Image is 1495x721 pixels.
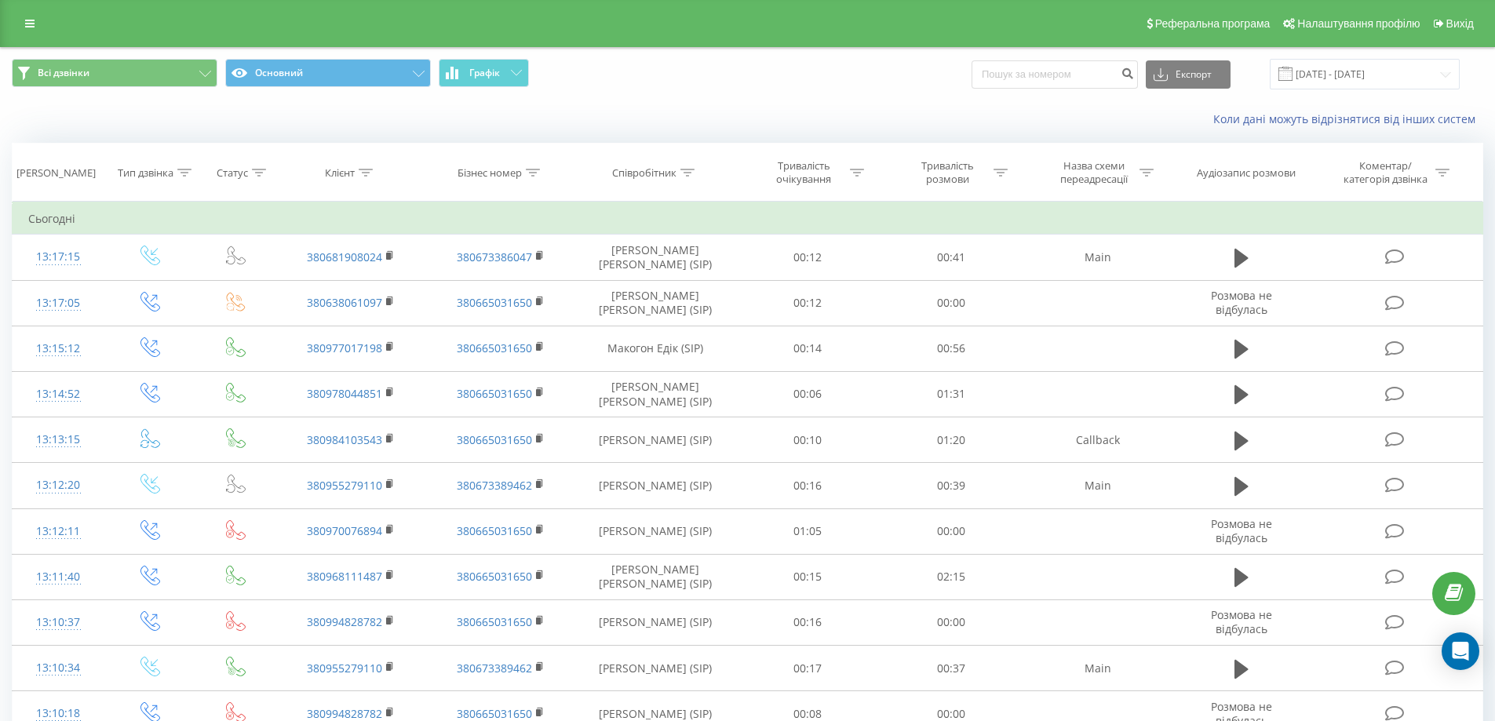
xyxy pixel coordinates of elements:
div: Тривалість очікування [762,159,846,186]
td: 00:00 [880,280,1023,326]
td: 00:06 [736,371,880,417]
a: 380955279110 [307,478,382,493]
a: 380955279110 [307,661,382,675]
div: Статус [217,166,248,180]
button: Всі дзвінки [12,59,217,87]
td: Макогон Едік (SIP) [575,326,736,371]
a: 380673389462 [457,661,532,675]
button: Графік [439,59,529,87]
td: 00:17 [736,646,880,691]
td: [PERSON_NAME] (SIP) [575,646,736,691]
td: [PERSON_NAME] (SIP) [575,463,736,508]
div: 13:17:05 [28,288,89,319]
a: 380665031650 [457,432,532,447]
td: 00:39 [880,463,1023,508]
td: 00:56 [880,326,1023,371]
div: Співробітник [612,166,676,180]
td: 00:12 [736,280,880,326]
td: 01:05 [736,508,880,554]
a: 380994828782 [307,614,382,629]
div: 13:12:20 [28,470,89,501]
td: Callback [1023,417,1172,463]
div: 13:14:52 [28,379,89,410]
a: 380984103543 [307,432,382,447]
span: Графік [469,67,500,78]
div: 13:12:11 [28,516,89,547]
a: Коли дані можуть відрізнятися вiд інших систем [1213,111,1483,126]
a: 380970076894 [307,523,382,538]
td: [PERSON_NAME] (SIP) [575,417,736,463]
a: 380994828782 [307,706,382,721]
div: 13:17:15 [28,242,89,272]
span: Розмова не відбулась [1211,607,1272,636]
div: Тривалість розмови [906,159,990,186]
td: [PERSON_NAME] [PERSON_NAME] (SIP) [575,235,736,280]
td: [PERSON_NAME] (SIP) [575,508,736,554]
span: Розмова не відбулась [1211,516,1272,545]
td: [PERSON_NAME] [PERSON_NAME] (SIP) [575,280,736,326]
a: 380665031650 [457,706,532,721]
input: Пошук за номером [972,60,1138,89]
a: 380978044851 [307,386,382,401]
td: 01:31 [880,371,1023,417]
span: Реферальна програма [1155,17,1271,30]
div: Open Intercom Messenger [1442,632,1479,670]
div: Бізнес номер [458,166,522,180]
a: 380681908024 [307,249,382,264]
td: 01:20 [880,417,1023,463]
a: 380665031650 [457,295,532,310]
td: 00:16 [736,599,880,645]
button: Основний [225,59,431,87]
td: Main [1023,646,1172,691]
a: 380665031650 [457,340,532,355]
a: 380665031650 [457,569,532,584]
td: 00:14 [736,326,880,371]
a: 380665031650 [457,386,532,401]
span: Вихід [1446,17,1474,30]
td: Main [1023,235,1172,280]
td: Сьогодні [13,203,1483,235]
div: Коментар/категорія дзвінка [1340,159,1431,186]
span: Налаштування профілю [1297,17,1420,30]
div: [PERSON_NAME] [16,166,96,180]
td: Main [1023,463,1172,508]
div: 13:10:37 [28,607,89,638]
span: Розмова не відбулась [1211,288,1272,317]
td: 02:15 [880,554,1023,599]
td: [PERSON_NAME] [PERSON_NAME] (SIP) [575,554,736,599]
td: [PERSON_NAME] [PERSON_NAME] (SIP) [575,371,736,417]
a: 380673389462 [457,478,532,493]
td: 00:12 [736,235,880,280]
td: [PERSON_NAME] (SIP) [575,599,736,645]
a: 380968111487 [307,569,382,584]
div: 13:13:15 [28,424,89,455]
a: 380673386047 [457,249,532,264]
td: 00:00 [880,508,1023,554]
div: Тип дзвінка [118,166,173,180]
td: 00:37 [880,646,1023,691]
div: 13:11:40 [28,562,89,592]
div: Аудіозапис розмови [1197,166,1296,180]
a: 380977017198 [307,340,382,355]
a: 380665031650 [457,523,532,538]
div: Клієнт [325,166,355,180]
div: Назва схеми переадресації [1052,159,1136,186]
td: 00:15 [736,554,880,599]
td: 00:41 [880,235,1023,280]
td: 00:16 [736,463,880,508]
a: 380665031650 [457,614,532,629]
td: 00:10 [736,417,880,463]
button: Експорт [1146,60,1231,89]
div: 13:15:12 [28,333,89,364]
span: Всі дзвінки [38,67,89,79]
a: 380638061097 [307,295,382,310]
div: 13:10:34 [28,653,89,683]
td: 00:00 [880,599,1023,645]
